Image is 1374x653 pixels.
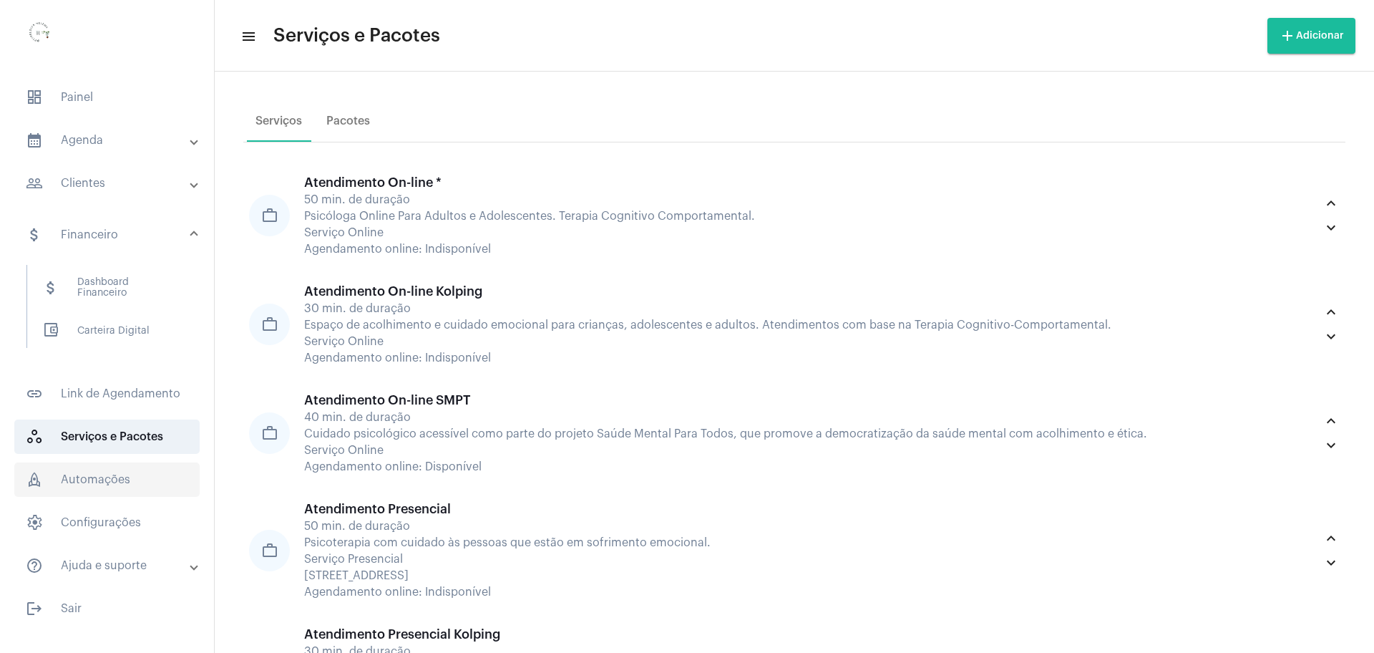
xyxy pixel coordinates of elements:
[42,279,59,296] mat-icon: sidenav icon
[14,506,200,540] span: Configurações
[304,444,1315,457] div: Serviço Online
[31,314,182,348] span: Carteira Digital
[26,175,191,192] mat-panel-title: Clientes
[1267,18,1355,54] button: Adicionar
[26,132,191,149] mat-panel-title: Agenda
[1322,304,1340,321] mat-icon: keyboard_arrow_up
[1322,554,1340,571] mat-icon: keyboard_arrow_down
[14,420,200,454] span: Serviços e Pacotes
[31,271,182,305] span: Dashboard Financeiro
[26,600,43,617] mat-icon: sidenav icon
[9,258,214,368] div: sidenav iconFinanceiro
[304,335,1315,348] div: Serviço Online
[255,115,302,127] div: Serviços
[1322,437,1340,454] mat-icon: keyboard_arrow_down
[273,24,440,47] span: Serviços e Pacotes
[14,591,200,626] span: Sair
[304,226,1315,239] div: Serviço Online
[26,428,43,445] span: sidenav icon
[304,352,1315,364] div: Agendamento online: Indisponível
[1322,412,1340,430] mat-icon: keyboard_arrow_up
[304,427,1315,440] div: Cuidado psicológico acessível como parte do projeto Saúde Mental Para Todos, que promove a democr...
[249,412,290,454] mat-icon: work_outline
[26,89,43,106] span: sidenav icon
[9,123,214,158] mat-expansion-panel-header: sidenav iconAgenda
[249,530,290,571] mat-icon: work_outline
[26,226,191,243] mat-panel-title: Financeiro
[304,569,1315,582] div: [STREET_ADDRESS]
[304,243,1315,256] div: Agendamento online: Indisponível
[1279,27,1296,44] mat-icon: add
[304,175,1315,190] div: Atendimento On-line *
[304,536,1315,549] div: Psicoterapia com cuidado às pessoas que estão em sofrimento emocional.
[304,586,1315,599] div: Agendamento online: Indisponível
[9,548,214,583] mat-expansion-panel-header: sidenav iconAjuda e suporte
[9,166,214,200] mat-expansion-panel-header: sidenav iconClientes
[1322,530,1340,547] mat-icon: keyboard_arrow_up
[9,212,214,258] mat-expansion-panel-header: sidenav iconFinanceiro
[14,463,200,497] span: Automações
[1322,195,1340,212] mat-icon: keyboard_arrow_up
[304,411,1315,424] div: 40 min. de duração
[26,514,43,531] span: sidenav icon
[14,377,200,411] span: Link de Agendamento
[304,284,1315,299] div: Atendimento On-line Kolping
[304,502,1315,516] div: Atendimento Presencial
[249,304,290,345] mat-icon: work_outline
[26,471,43,488] span: sidenav icon
[304,302,1315,315] div: 30 min. de duração
[249,195,290,236] mat-icon: work_outline
[304,553,1315,566] div: Serviço Presencial
[26,557,43,574] mat-icon: sidenav icon
[240,28,255,45] mat-icon: sidenav icon
[304,193,1315,206] div: 50 min. de duração
[1322,219,1340,236] mat-icon: keyboard_arrow_down
[26,385,43,402] mat-icon: sidenav icon
[26,175,43,192] mat-icon: sidenav icon
[11,7,69,64] img: 0d939d3e-dcd2-0964-4adc-7f8e0d1a206f.png
[304,627,1315,642] div: Atendimento Presencial Kolping
[26,132,43,149] mat-icon: sidenav icon
[1322,328,1340,345] mat-icon: keyboard_arrow_down
[26,557,191,574] mat-panel-title: Ajuda e suporte
[304,520,1315,533] div: 50 min. de duração
[42,322,59,339] span: sidenav icon
[304,460,1315,473] div: Agendamento online: Disponível
[304,319,1315,332] div: Espaço de acolhimento e cuidado emocional para crianças, adolescentes e adultos. Atendimentos com...
[26,226,43,243] mat-icon: sidenav icon
[304,393,1315,407] div: Atendimento On-line SMPT
[1279,31,1344,41] span: Adicionar
[14,80,200,115] span: Painel
[326,115,370,127] div: Pacotes
[304,210,1315,223] div: Psicóloga Online Para Adultos e Adolescentes. Terapia Cognitivo Comportamental.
